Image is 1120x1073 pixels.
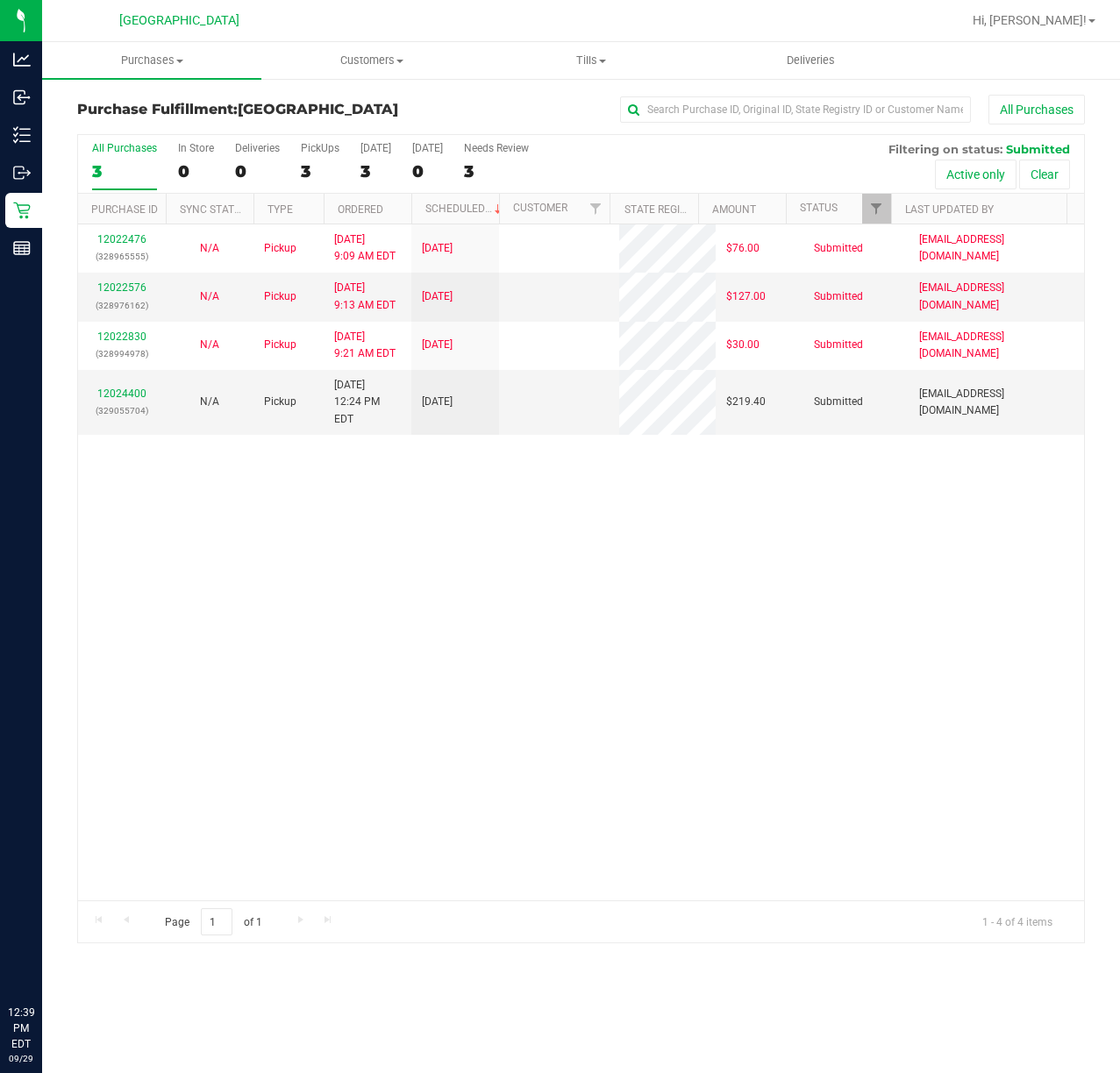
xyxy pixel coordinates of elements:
span: [EMAIL_ADDRESS][DOMAIN_NAME] [919,329,1074,362]
a: Scheduled [425,203,505,215]
span: Submitted [814,337,863,353]
span: [DATE] [422,394,453,410]
a: Type [268,203,293,216]
span: $76.00 [726,240,760,257]
span: Submitted [814,288,863,305]
input: 1 [201,908,232,935]
span: Submitted [814,394,863,410]
a: 12022830 [97,330,146,343]
span: Deliveries [763,53,859,68]
span: [DATE] [422,240,453,257]
span: Pickup [264,288,296,305]
span: [DATE] 9:21 AM EDT [334,329,396,362]
iframe: Resource center [18,933,70,985]
a: Status [800,202,838,214]
span: Customers [262,53,480,68]
span: [EMAIL_ADDRESS][DOMAIN_NAME] [919,386,1074,419]
div: All Purchases [92,142,157,154]
a: Purchases [42,42,261,79]
span: [DATE] [422,337,453,353]
span: Tills [482,53,700,68]
button: Active only [935,160,1017,189]
span: [DATE] 12:24 PM EDT [334,377,401,428]
span: Not Applicable [200,395,219,408]
a: 12022576 [97,281,146,294]
div: 3 [301,161,339,181]
a: Filter [862,194,891,224]
span: Filtering on status: [888,142,1002,156]
a: Filter [581,194,610,224]
span: Not Applicable [200,242,219,254]
span: $127.00 [726,288,766,305]
a: Sync Status [180,203,247,216]
button: N/A [200,240,219,257]
div: In Store [178,142,214,154]
a: Purchase ID [91,203,158,216]
span: [EMAIL_ADDRESS][DOMAIN_NAME] [919,231,1074,265]
span: [GEOGRAPHIC_DATA] [238,101,398,117]
a: Last Updated By [905,203,994,216]
inline-svg: Reports [13,239,31,257]
div: Deliveries [235,142,280,154]
div: Needs Review [464,142,529,154]
inline-svg: Inbound [13,89,31,106]
button: N/A [200,337,219,353]
span: Submitted [1006,142,1070,156]
span: Pickup [264,337,296,353]
span: $30.00 [726,337,760,353]
span: Not Applicable [200,338,219,351]
button: All Purchases [988,95,1085,124]
inline-svg: Retail [13,202,31,219]
p: (328976162) [89,297,155,314]
span: Submitted [814,240,863,257]
span: Purchases [42,53,261,68]
p: (328994978) [89,345,155,362]
a: Deliveries [701,42,920,79]
inline-svg: Analytics [13,51,31,68]
span: $219.40 [726,394,766,410]
span: Not Applicable [200,290,219,302]
div: 3 [360,161,391,181]
span: Hi, [PERSON_NAME]! [973,13,1087,27]
a: Ordered [338,203,383,216]
a: 12022476 [97,233,146,245]
span: Page of 1 [150,908,276,935]
a: Amount [712,203,756,216]
input: Search Purchase ID, Original ID, State Registry ID or Customer Name... [620,96,971,123]
span: 1 - 4 of 4 items [968,908,1066,934]
h3: Purchase Fulfillment: [77,102,413,117]
span: [DATE] [422,288,453,305]
a: State Registry ID [624,203,717,216]
div: 3 [92,161,157,181]
div: 0 [178,161,214,181]
span: [DATE] 9:13 AM EDT [334,280,396,313]
button: Clear [1019,160,1070,189]
div: 0 [235,161,280,181]
p: (329055704) [89,402,155,419]
span: Pickup [264,394,296,410]
span: [DATE] 9:09 AM EDT [334,231,396,265]
button: N/A [200,394,219,410]
a: Customer [513,202,567,214]
span: [GEOGRAPHIC_DATA] [119,13,239,28]
inline-svg: Outbound [13,164,31,181]
span: [EMAIL_ADDRESS][DOMAIN_NAME] [919,280,1074,313]
p: 09/29 [8,1052,34,1065]
div: [DATE] [360,142,391,154]
a: Customers [261,42,481,79]
span: Pickup [264,240,296,257]
div: PickUps [301,142,339,154]
div: 0 [412,161,443,181]
a: 12024400 [97,387,146,400]
div: [DATE] [412,142,443,154]
p: 12:39 PM EDT [8,1005,34,1052]
inline-svg: Inventory [13,126,31,144]
button: N/A [200,288,219,305]
p: (328965555) [89,248,155,265]
a: Tills [482,42,701,79]
div: 3 [464,161,529,181]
